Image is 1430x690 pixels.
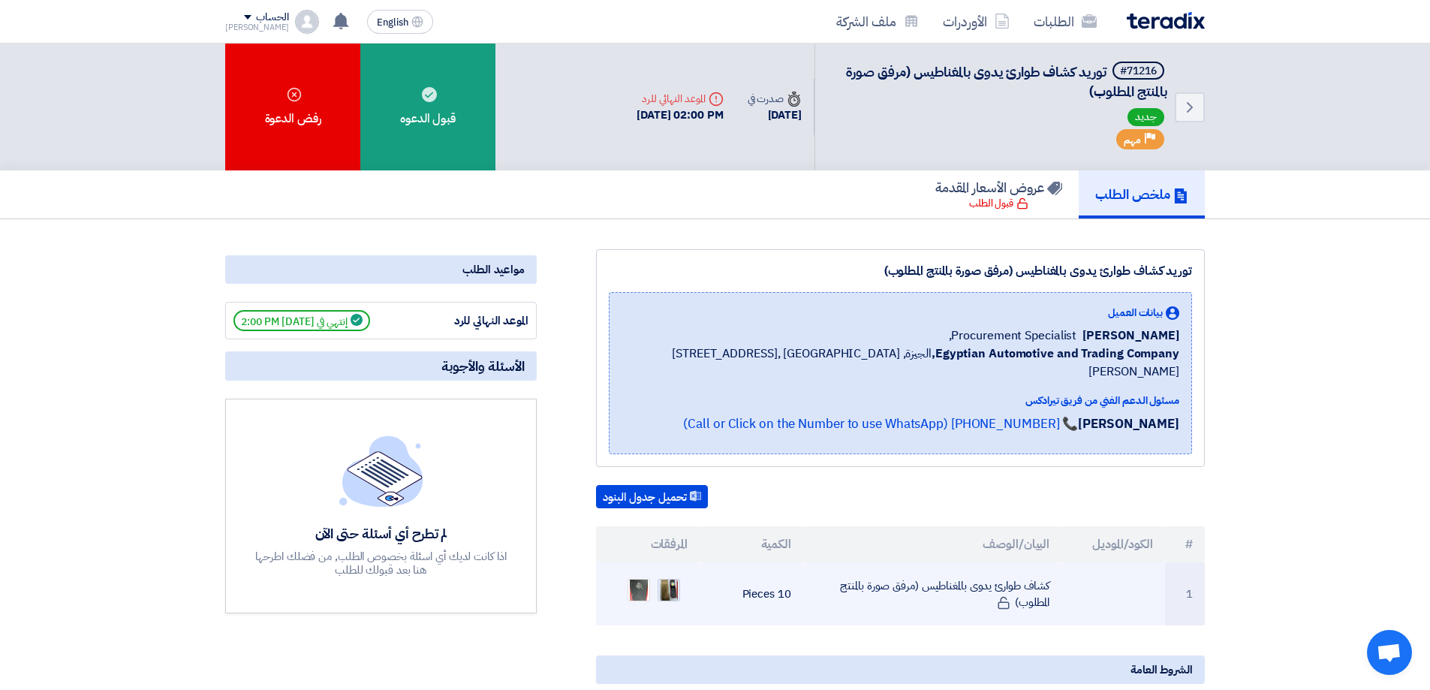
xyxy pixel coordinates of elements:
td: كشاف طوارئ يدوى بالمغناطيس (مرفق صورة بالمنتج المطلوب) [803,562,1062,625]
h5: عروض الأسعار المقدمة [935,179,1062,196]
span: جديد [1127,108,1164,126]
div: الموعد النهائي للرد [416,312,528,330]
div: قبول الطلب [969,196,1028,211]
a: عروض الأسعار المقدمة قبول الطلب [919,170,1079,218]
a: الطلبات [1022,4,1109,39]
div: #71216 [1120,66,1157,77]
div: [DATE] 02:00 PM [637,107,724,124]
span: Procurement Specialist, [949,327,1077,345]
div: قبول الدعوه [360,44,495,170]
span: توريد كشاف طوارئ يدوى بالمغناطيس (مرفق صورة بالمنتج المطلوب) [846,62,1167,101]
div: صدرت في [748,91,802,107]
span: الأسئلة والأجوبة [441,357,525,375]
th: المرفقات [596,526,700,562]
th: الكود/الموديل [1061,526,1165,562]
h5: ملخص الطلب [1095,185,1188,203]
div: توريد كشاف طوارئ يدوى بالمغناطيس (مرفق صورة بالمنتج المطلوب) [609,262,1192,280]
img: __1756382332757.jpg [658,577,679,604]
th: البيان/الوصف [803,526,1062,562]
img: profile_test.png [295,10,319,34]
span: الشروط العامة [1130,661,1193,678]
th: الكمية [700,526,803,562]
img: __1756382340183.jpg [628,573,649,608]
span: بيانات العميل [1108,305,1163,321]
div: الموعد النهائي للرد [637,91,724,107]
button: تحميل جدول البنود [596,485,708,509]
h5: توريد كشاف طوارئ يدوى بالمغناطيس (مرفق صورة بالمنتج المطلوب) [833,62,1167,101]
div: [DATE] [748,107,802,124]
span: [PERSON_NAME] [1082,327,1179,345]
div: مسئول الدعم الفني من فريق تيرادكس [622,393,1179,408]
div: اذا كانت لديك أي اسئلة بخصوص الطلب, من فضلك اطرحها هنا بعد قبولك للطلب [254,550,509,577]
a: 📞 [PHONE_NUMBER] (Call or Click on the Number to use WhatsApp) [683,414,1078,433]
div: الحساب [256,11,288,24]
b: Egyptian Automotive and Trading Company, [932,345,1179,363]
div: لم تطرح أي أسئلة حتى الآن [254,525,509,542]
a: ملف الشركة [824,4,931,39]
img: empty_state_list.svg [339,435,423,506]
span: الجيزة, [GEOGRAPHIC_DATA] ,[STREET_ADDRESS][PERSON_NAME] [622,345,1179,381]
th: # [1165,526,1205,562]
span: English [377,17,408,28]
td: 10 Pieces [700,562,803,625]
strong: [PERSON_NAME] [1078,414,1179,433]
a: ملخص الطلب [1079,170,1205,218]
span: مهم [1124,133,1141,147]
span: إنتهي في [DATE] 2:00 PM [233,310,370,331]
td: 1 [1165,562,1205,625]
img: Teradix logo [1127,12,1205,29]
button: English [367,10,433,34]
div: [PERSON_NAME] [225,23,289,32]
div: رفض الدعوة [225,44,360,170]
div: مواعيد الطلب [225,255,537,284]
div: دردشة مفتوحة [1367,630,1412,675]
a: الأوردرات [931,4,1022,39]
